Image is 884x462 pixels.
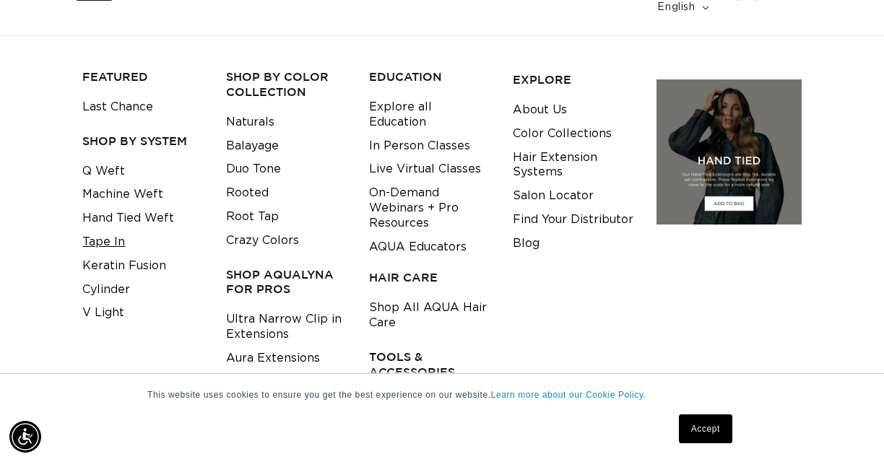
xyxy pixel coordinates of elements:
[226,157,281,181] a: Duo Tone
[226,110,274,134] a: Naturals
[226,181,269,205] a: Rooted
[679,414,732,443] a: Accept
[226,229,299,253] a: Crazy Colors
[147,388,737,401] p: This website uses cookies to ensure you get the best experience on our website.
[369,134,470,158] a: In Person Classes
[82,206,174,230] a: Hand Tied Weft
[9,421,41,453] div: Accessibility Menu
[82,134,204,149] h3: SHOP BY SYSTEM
[226,346,320,370] a: Aura Extensions
[369,349,490,380] h3: TOOLS & ACCESSORIES
[513,98,567,122] a: About Us
[491,390,646,400] a: Learn more about our Cookie Policy.
[226,69,347,100] h3: Shop by Color Collection
[82,95,153,119] a: Last Chance
[82,278,130,302] a: Cylinder
[226,134,279,158] a: Balayage
[226,267,347,297] h3: Shop AquaLyna for Pros
[369,181,490,235] a: On-Demand Webinars + Pro Resources
[226,370,339,394] a: Ponytail Extensions
[513,72,634,87] h3: EXPLORE
[82,183,163,206] a: Machine Weft
[513,208,633,232] a: Find Your Distributor
[82,69,204,84] h3: FEATURED
[226,205,279,229] a: Root Tap
[369,235,467,259] a: AQUA Educators
[369,270,490,285] h3: HAIR CARE
[369,95,490,134] a: Explore all Education
[369,157,481,181] a: Live Virtual Classes
[82,160,125,183] a: Q Weft
[226,308,347,346] a: Ultra Narrow Clip in Extensions
[513,122,612,146] a: Color Collections
[82,254,166,278] a: Keratin Fusion
[369,296,490,335] a: Shop All AQUA Hair Care
[369,69,490,84] h3: EDUCATION
[82,301,124,325] a: V Light
[513,184,594,208] a: Salon Locator
[513,232,539,256] a: Blog
[812,393,884,462] iframe: Chat Widget
[82,230,125,254] a: Tape In
[513,146,634,185] a: Hair Extension Systems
